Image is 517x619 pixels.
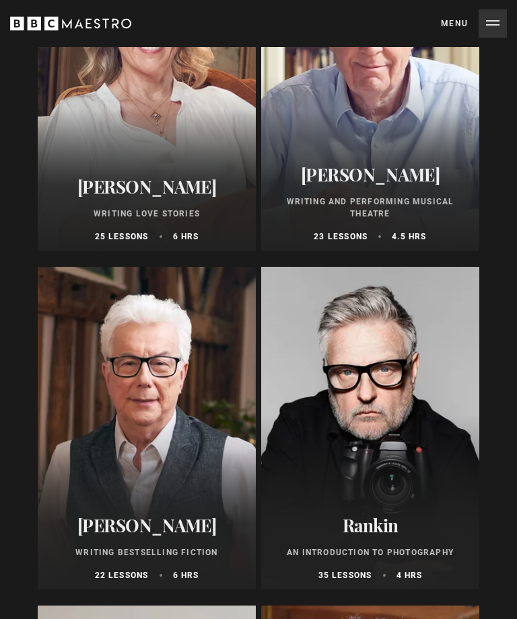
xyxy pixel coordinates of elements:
[314,231,368,243] p: 23 lessons
[46,208,248,220] p: Writing Love Stories
[392,231,426,243] p: 4.5 hrs
[38,267,256,590] a: [PERSON_NAME] Writing Bestselling Fiction 22 lessons 6 hrs
[10,13,131,34] svg: BBC Maestro
[441,9,507,38] button: Toggle navigation
[46,515,248,536] h2: [PERSON_NAME]
[318,570,372,582] p: 35 lessons
[46,177,248,198] h2: [PERSON_NAME]
[95,570,149,582] p: 22 lessons
[269,165,471,185] h2: [PERSON_NAME]
[173,231,199,243] p: 6 hrs
[269,547,471,559] p: An Introduction to Photography
[173,570,199,582] p: 6 hrs
[95,231,149,243] p: 25 lessons
[397,570,423,582] p: 4 hrs
[269,515,471,536] h2: Rankin
[269,196,471,220] p: Writing and Performing Musical Theatre
[261,267,479,590] a: Rankin An Introduction to Photography 35 lessons 4 hrs
[46,547,248,559] p: Writing Bestselling Fiction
